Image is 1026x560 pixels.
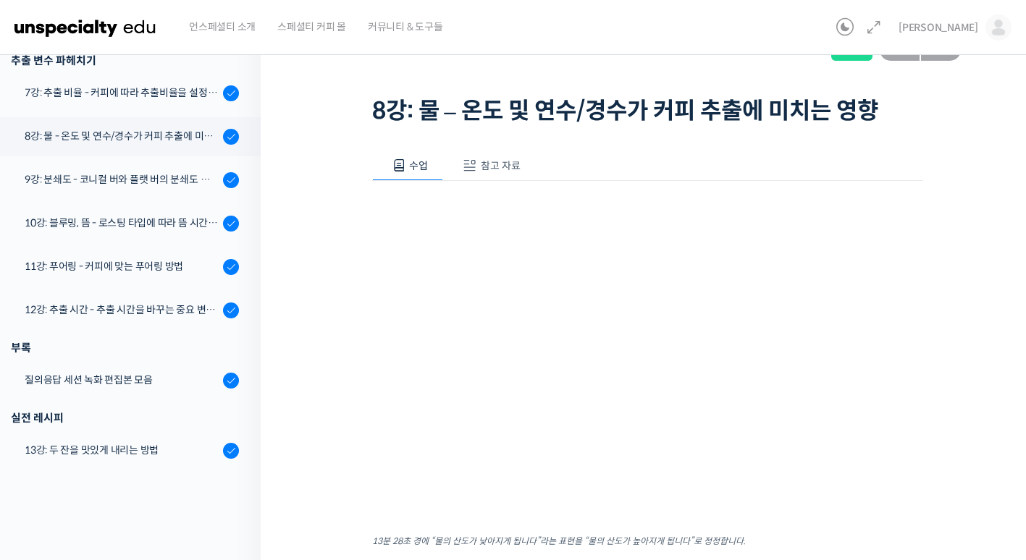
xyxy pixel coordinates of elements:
[25,128,219,144] div: 8강: 물 - 온도 및 연수/경수가 커피 추출에 미치는 영향
[11,408,239,428] div: 실전 레시피
[133,462,150,474] span: 대화
[25,85,219,101] div: 7강: 추출 비율 - 커피에 따라 추출비율을 설정하는 방법
[25,171,219,187] div: 9강: 분쇄도 - 코니컬 버와 플랫 버의 분쇄도 차이는 왜 추출 결과물에 영향을 미치는가
[46,462,54,473] span: 홈
[187,440,278,476] a: 설정
[96,440,187,476] a: 대화
[4,440,96,476] a: 홈
[899,21,978,34] span: [PERSON_NAME]
[409,159,428,172] span: 수업
[372,535,746,546] sup: 13분 28초 경에 “물의 산도가 낮아지게 됩니다”라는 표현을 “물의 산도가 높아지게 됩니다”로 정정합니다.
[11,338,239,357] div: 부록
[224,462,241,473] span: 설정
[25,215,219,231] div: 10강: 블루밍, 뜸 - 로스팅 타입에 따라 뜸 시간을 다르게 해야 하는 이유
[11,51,239,70] div: 추출 변수 파헤치기
[25,442,219,458] div: 13강: 두 잔을 맛있게 내리는 방법
[25,258,219,274] div: 11강: 푸어링 - 커피에 맞는 푸어링 방법
[25,302,219,318] div: 12강: 추출 시간 - 추출 시간을 바꾸는 중요 변수 파헤치기
[372,97,922,124] h1: 8강: 물 – 온도 및 연수/경수가 커피 추출에 미치는 영향
[25,372,219,388] div: 질의응답 세션 녹화 편집본 모음
[481,159,521,172] span: 참고 자료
